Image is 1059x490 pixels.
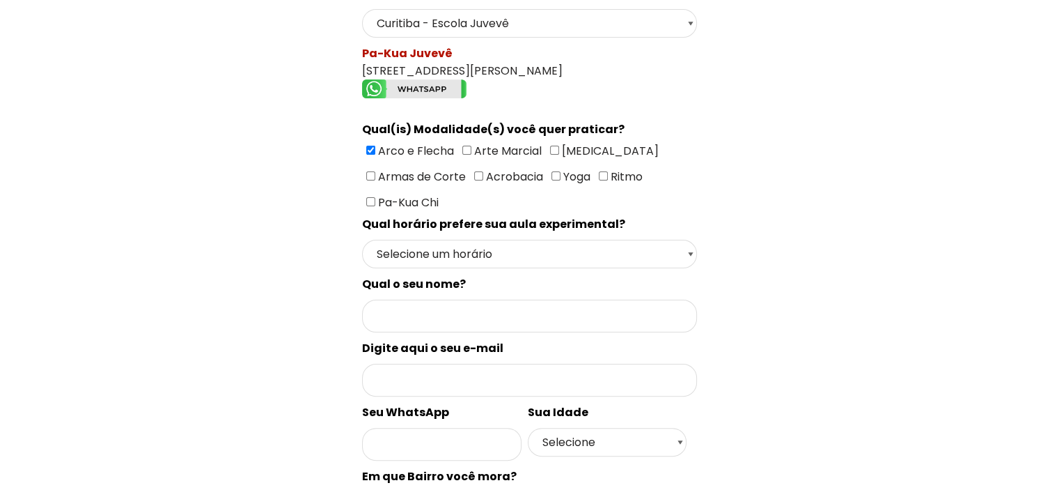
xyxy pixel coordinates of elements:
input: Pa-Kua Chi [366,197,375,206]
spam: Qual o seu nome? [362,276,466,292]
spam: Em que Bairro você mora? [362,468,517,484]
spam: Digite aqui o seu e-mail [362,340,503,356]
img: whatsapp [362,79,466,98]
span: Armas de Corte [375,169,466,185]
span: Pa-Kua Chi [375,194,439,210]
span: Acrobacia [483,169,543,185]
input: Arco e Flecha [366,146,375,155]
input: Ritmo [599,171,608,181]
spam: Qual(is) Modalidade(s) você quer praticar? [362,121,625,137]
spam: Seu WhatsApp [362,404,449,420]
span: Arte Marcial [471,143,542,159]
div: [STREET_ADDRESS][PERSON_NAME] [362,45,697,103]
span: Arco e Flecha [375,143,454,159]
input: Arte Marcial [462,146,471,155]
span: Ritmo [608,169,643,185]
input: [MEDICAL_DATA] [550,146,559,155]
span: [MEDICAL_DATA] [559,143,659,159]
span: Yoga [560,169,590,185]
input: Armas de Corte [366,171,375,181]
input: Yoga [551,171,560,181]
spam: Sua Idade [528,404,588,420]
spam: Pa-Kua Juvevê [362,45,453,61]
spam: Qual horário prefere sua aula experimental? [362,216,625,232]
input: Acrobacia [474,171,483,181]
